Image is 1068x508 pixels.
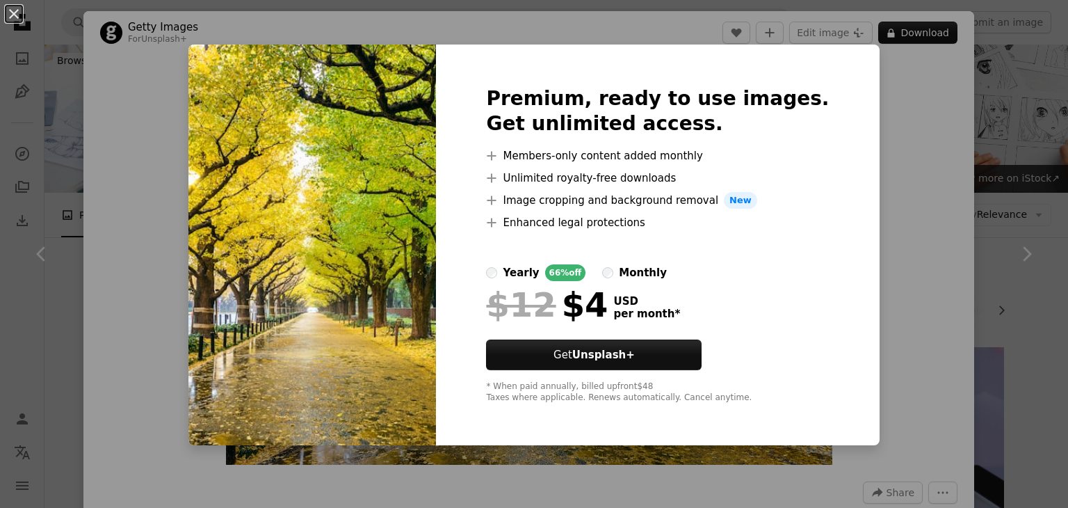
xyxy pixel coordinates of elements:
[486,381,829,404] div: * When paid annually, billed upfront $48 Taxes where applicable. Renews automatically. Cancel any...
[486,170,829,186] li: Unlimited royalty-free downloads
[619,264,667,281] div: monthly
[572,349,635,361] strong: Unsplash+
[613,295,680,308] span: USD
[602,267,613,278] input: monthly
[486,287,556,323] span: $12
[613,308,680,320] span: per month *
[486,214,829,231] li: Enhanced legal protections
[545,264,586,281] div: 66% off
[724,192,757,209] span: New
[486,287,608,323] div: $4
[188,45,436,445] img: premium_photo-1661961652174-028332ac597d
[486,192,829,209] li: Image cropping and background removal
[486,267,497,278] input: yearly66%off
[486,86,829,136] h2: Premium, ready to use images. Get unlimited access.
[486,340,702,370] button: GetUnsplash+
[503,264,539,281] div: yearly
[486,148,829,164] li: Members-only content added monthly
